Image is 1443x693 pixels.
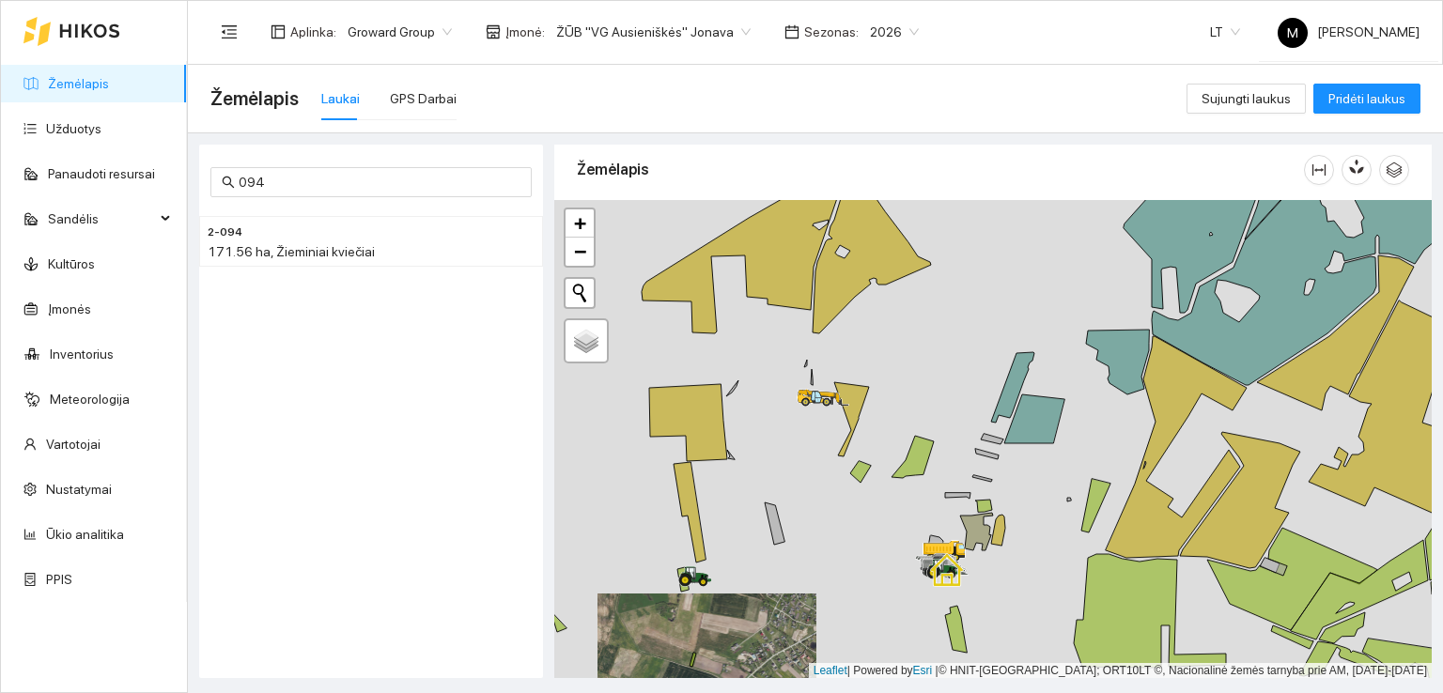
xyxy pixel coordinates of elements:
input: Paieška [239,172,520,192]
a: PPIS [46,572,72,587]
span: | [936,664,939,677]
span: 171.56 ha, Žieminiai kviečiai [208,244,375,259]
a: Žemėlapis [48,76,109,91]
a: Vartotojai [46,437,101,452]
span: Pridėti laukus [1328,88,1405,109]
a: Įmonės [48,301,91,316]
a: Zoom out [566,238,594,266]
span: Sandėlis [48,200,155,238]
a: Inventorius [50,346,114,362]
a: Panaudoti resursai [48,166,155,181]
a: Leaflet [814,664,847,677]
button: Initiate a new search [566,279,594,307]
span: Groward Group [348,18,452,46]
span: shop [486,24,501,39]
a: Sujungti laukus [1187,91,1306,106]
a: Layers [566,320,607,362]
span: column-width [1305,162,1333,177]
span: menu-fold [221,23,238,40]
a: Esri [913,664,933,677]
span: search [222,176,235,189]
a: Kultūros [48,256,95,271]
button: Pridėti laukus [1313,84,1420,114]
span: layout [271,24,286,39]
a: Nustatymai [46,482,112,497]
span: Sujungti laukus [1202,88,1291,109]
span: M [1287,18,1298,48]
a: Užduotys [46,121,101,136]
span: Sezonas : [804,22,859,42]
button: menu-fold [210,13,248,51]
span: LT [1210,18,1240,46]
span: calendar [784,24,799,39]
div: GPS Darbai [390,88,457,109]
a: Ūkio analitika [46,527,124,542]
div: Laukai [321,88,360,109]
button: column-width [1304,155,1334,185]
span: [PERSON_NAME] [1278,24,1420,39]
span: Žemėlapis [210,84,299,114]
span: ŽŪB "VG Ausieniškės" Jonava [556,18,751,46]
span: Įmonė : [505,22,545,42]
span: Aplinka : [290,22,336,42]
div: Žemėlapis [577,143,1304,196]
div: | Powered by © HNIT-[GEOGRAPHIC_DATA]; ORT10LT ©, Nacionalinė žemės tarnyba prie AM, [DATE]-[DATE] [809,663,1432,679]
span: 2-094 [208,223,242,241]
a: Pridėti laukus [1313,91,1420,106]
span: 2026 [870,18,919,46]
a: Meteorologija [50,392,130,407]
button: Sujungti laukus [1187,84,1306,114]
span: − [574,239,586,263]
span: + [574,211,586,235]
a: Zoom in [566,209,594,238]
